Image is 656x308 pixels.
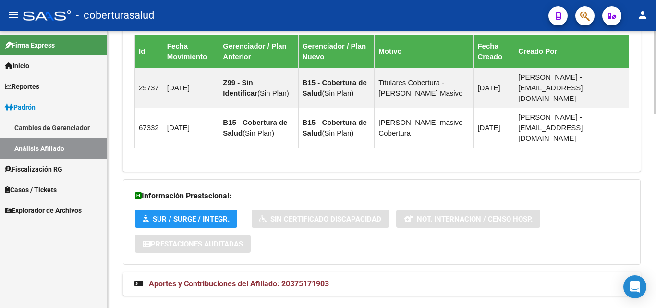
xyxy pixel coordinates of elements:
td: ( ) [298,68,375,108]
td: [PERSON_NAME] - [EMAIL_ADDRESS][DOMAIN_NAME] [514,108,629,148]
th: Motivo [375,35,474,68]
span: Sin Plan [324,129,351,137]
button: Sin Certificado Discapacidad [252,210,389,228]
span: Sin Plan [245,129,272,137]
td: 67332 [135,108,163,148]
span: Padrón [5,102,36,112]
span: Explorador de Archivos [5,205,82,216]
td: ( ) [219,108,298,148]
td: [DATE] [474,68,514,108]
h3: Información Prestacional: [135,189,629,203]
mat-icon: menu [8,9,19,21]
strong: B15 - Cobertura de Salud [303,78,367,97]
span: Reportes [5,81,39,92]
strong: B15 - Cobertura de Salud [303,118,367,137]
span: Fiscalización RG [5,164,62,174]
td: 25737 [135,68,163,108]
strong: B15 - Cobertura de Salud [223,118,287,137]
button: SUR / SURGE / INTEGR. [135,210,237,228]
span: SUR / SURGE / INTEGR. [153,215,230,223]
span: - coberturasalud [76,5,154,26]
span: Not. Internacion / Censo Hosp. [417,215,533,223]
td: Titulares Cobertura - [PERSON_NAME] Masivo [375,68,474,108]
span: Firma Express [5,40,55,50]
th: Gerenciador / Plan Nuevo [298,35,375,68]
td: [DATE] [163,68,219,108]
span: Sin Certificado Discapacidad [270,215,381,223]
td: ( ) [298,108,375,148]
button: Not. Internacion / Censo Hosp. [396,210,540,228]
th: Id [135,35,163,68]
th: Gerenciador / Plan Anterior [219,35,298,68]
td: [DATE] [474,108,514,148]
td: [PERSON_NAME] masivo Cobertura [375,108,474,148]
span: Sin Plan [260,89,287,97]
td: [DATE] [163,108,219,148]
span: Inicio [5,61,29,71]
th: Fecha Movimiento [163,35,219,68]
td: [PERSON_NAME] - [EMAIL_ADDRESS][DOMAIN_NAME] [514,68,629,108]
mat-expansion-panel-header: Aportes y Contribuciones del Afiliado: 20375171903 [123,272,641,296]
div: Open Intercom Messenger [623,275,646,298]
th: Creado Por [514,35,629,68]
span: Prestaciones Auditadas [151,240,243,248]
span: Sin Plan [324,89,351,97]
span: Aportes y Contribuciones del Afiliado: 20375171903 [149,279,329,288]
th: Fecha Creado [474,35,514,68]
td: ( ) [219,68,298,108]
button: Prestaciones Auditadas [135,235,251,253]
mat-icon: person [637,9,648,21]
strong: Z99 - Sin Identificar [223,78,257,97]
span: Casos / Tickets [5,185,57,195]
